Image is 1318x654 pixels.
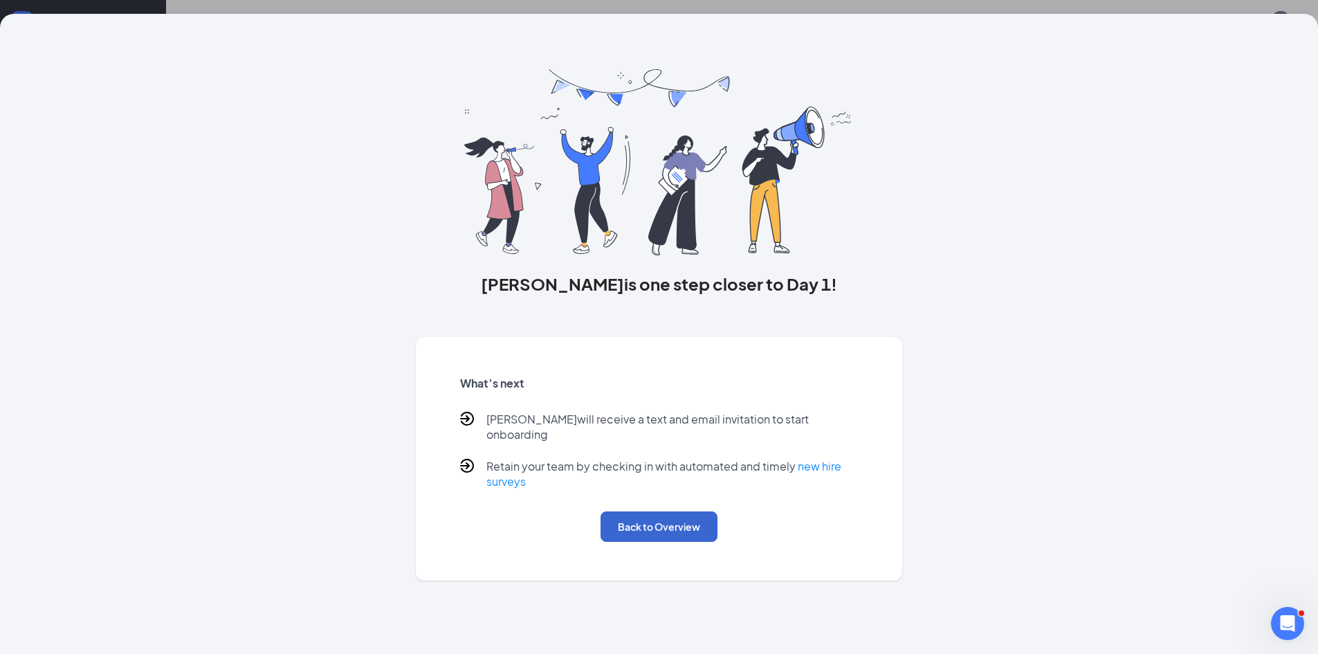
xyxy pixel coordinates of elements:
img: you are all set [464,69,854,255]
p: [PERSON_NAME] will receive a text and email invitation to start onboarding [486,412,859,442]
h3: [PERSON_NAME] is one step closer to Day 1! [416,272,903,296]
button: Back to Overview [601,511,717,542]
a: new hire surveys [486,459,841,489]
h5: What’s next [460,376,859,391]
iframe: Intercom live chat [1271,607,1304,640]
p: Retain your team by checking in with automated and timely [486,459,859,489]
